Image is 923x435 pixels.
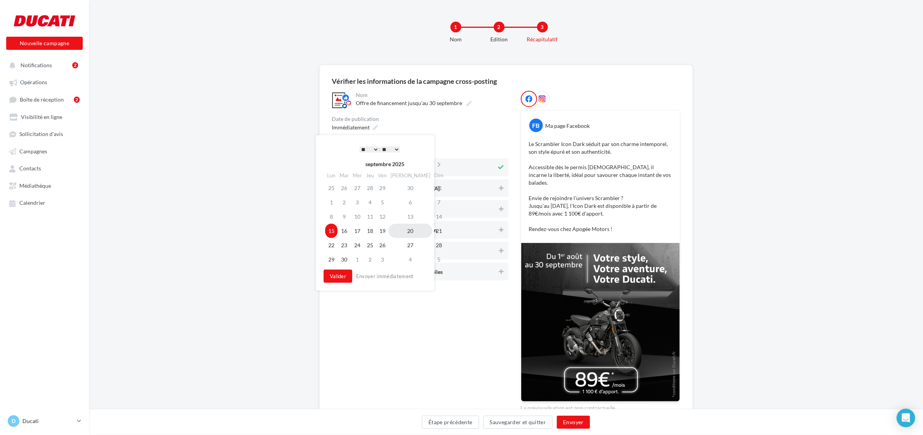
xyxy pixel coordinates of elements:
td: 14 [432,209,446,224]
th: Dim [432,170,446,181]
td: 1 [325,195,338,209]
span: Campagnes [19,148,47,155]
span: Immédiatement [332,124,370,131]
p: Ducati [22,417,74,425]
td: 15 [325,224,338,238]
td: 29 [376,181,389,195]
div: La prévisualisation est non-contractuelle [521,402,680,412]
button: Sauvegarder et quitter [483,416,553,429]
a: Contacts [5,161,84,175]
div: 2 [494,22,505,32]
button: Nouvelle campagne [6,37,83,50]
button: Envoyer immédiatement [353,272,417,281]
div: 1 [450,22,461,32]
th: [PERSON_NAME] [389,170,432,181]
span: Calendrier [19,200,45,206]
a: Opérations [5,75,84,89]
div: Nom [356,92,507,98]
span: Médiathèque [19,182,51,189]
td: 21 [432,224,446,238]
span: Visibilité en ligne [21,114,62,120]
div: 2 [74,97,80,103]
td: 2 [364,252,376,267]
td: 2 [338,195,351,209]
td: 27 [351,181,364,195]
button: Notifications 2 [5,58,81,72]
td: 28 [364,181,376,195]
a: Visibilité en ligne [5,110,84,124]
span: D [12,417,15,425]
a: Calendrier [5,195,84,209]
td: 11 [364,209,376,224]
td: 27 [389,238,432,252]
td: 23 [338,238,351,252]
td: 9 [338,209,351,224]
td: 19 [376,224,389,238]
div: 2 [72,62,78,68]
span: Notifications [20,62,52,68]
td: 18 [364,224,376,238]
td: 7 [432,195,446,209]
div: Ma page Facebook [546,122,590,130]
td: 25 [364,238,376,252]
div: 3 [537,22,548,32]
td: 4 [389,252,432,267]
th: Lun [325,170,338,181]
td: 25 [325,181,338,195]
td: 5 [376,195,389,209]
td: 28 [432,238,446,252]
div: Récapitulatif [518,36,567,43]
div: Vérifier les informations de la campagne cross-posting [332,78,497,85]
td: 24 [351,238,364,252]
td: 3 [351,195,364,209]
td: 13 [389,209,432,224]
a: Médiathèque [5,178,84,192]
button: Envoyer [557,416,590,429]
td: 5 [432,252,446,267]
div: Nom [431,36,481,43]
span: Boîte de réception [20,96,64,103]
td: 26 [376,238,389,252]
td: 12 [376,209,389,224]
td: 4 [364,195,376,209]
td: 17 [351,224,364,238]
td: 20 [389,224,432,238]
a: Campagnes [5,144,84,158]
td: 30 [389,181,432,195]
td: 26 [338,181,351,195]
td: 29 [325,252,338,267]
th: Jeu [364,170,376,181]
div: FB [529,119,543,132]
a: Boîte de réception2 [5,92,84,107]
span: Offre de financement jusqu'au 30 septembre [356,100,462,106]
th: Mar [338,170,351,181]
td: 31 [432,181,446,195]
div: Edition [474,36,524,43]
div: Date de publication [332,116,508,122]
div: : [341,143,419,155]
th: Mer [351,170,364,181]
th: Ven [376,170,389,181]
td: 10 [351,209,364,224]
td: 30 [338,252,351,267]
th: septembre 2025 [338,158,432,170]
td: 16 [338,224,351,238]
span: Opérations [20,79,47,86]
a: D Ducati [6,414,83,428]
a: Sollicitation d'avis [5,127,84,141]
button: Valider [324,270,352,283]
td: 3 [376,252,389,267]
td: 6 [389,195,432,209]
button: Étape précédente [422,416,479,429]
div: Open Intercom Messenger [897,409,915,427]
td: 8 [325,209,338,224]
td: 22 [325,238,338,252]
span: Sollicitation d'avis [19,131,63,138]
span: Contacts [19,165,41,172]
p: Le Scrambler Icon Dark séduit par son charme intemporel, son style épuré et son authenticité. Acc... [529,140,672,233]
td: 1 [351,252,364,267]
